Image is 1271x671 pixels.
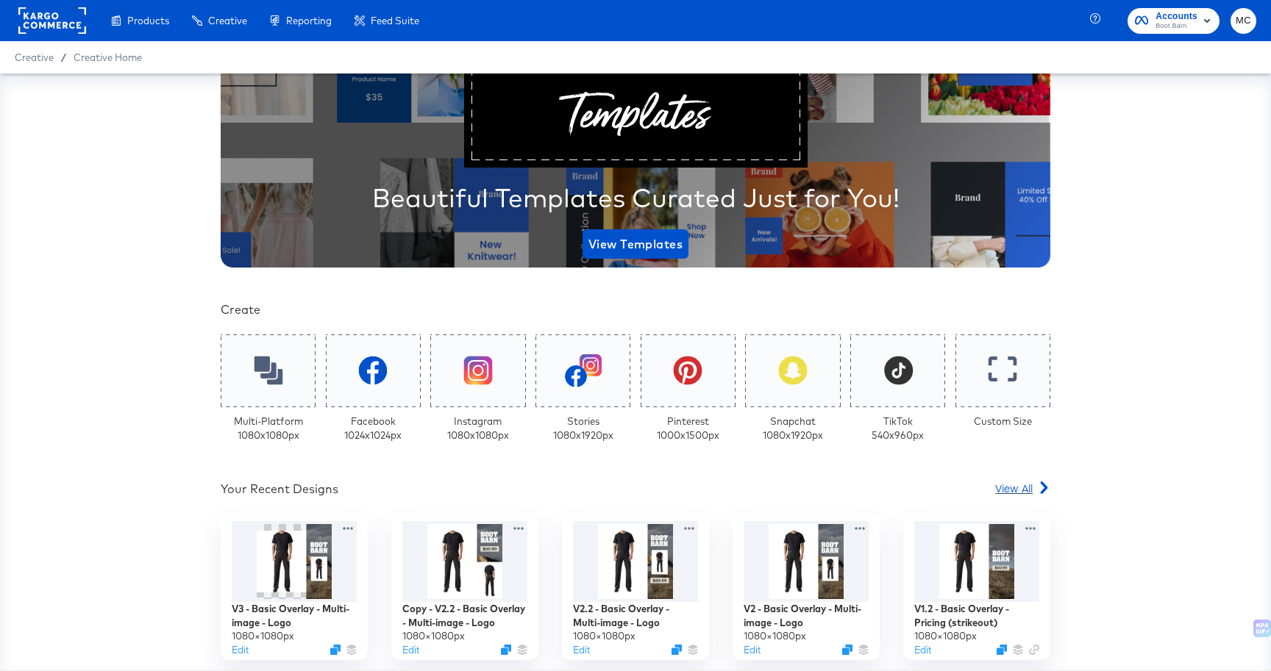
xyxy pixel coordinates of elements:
div: TikTok 540 x 960 px [872,415,924,442]
div: 1080 × 1080 px [402,629,465,643]
div: 1080 × 1080 px [573,629,635,643]
span: Products [127,15,169,26]
button: AccountsBoot Barn [1128,8,1220,34]
svg: Link [1029,645,1039,655]
div: Snapchat 1080 x 1920 px [763,415,823,442]
span: Creative [208,15,247,26]
svg: Duplicate [842,645,852,655]
div: 1080 × 1080 px [914,629,977,643]
div: 1080 × 1080 px [232,629,294,643]
a: View All [995,481,1050,502]
button: Edit [573,643,590,657]
button: Edit [402,643,419,657]
button: Edit [744,643,761,657]
span: Feed Suite [371,15,419,26]
svg: Duplicate [330,645,341,655]
span: MC [1236,12,1250,29]
div: V1.2 - Basic Overlay - Pricing (strikeout) [914,602,1039,629]
div: V2.2 - Basic Overlay - Multi-image - Logo1080×1080pxEditDuplicate [562,513,709,660]
div: Multi-Platform 1080 x 1080 px [234,415,303,442]
div: Facebook 1024 x 1024 px [344,415,402,442]
div: Copy - V2.2 - Basic Overlay - Multi-image - Logo1080×1080pxEditDuplicate [391,513,538,660]
div: V1.2 - Basic Overlay - Pricing (strikeout)1080×1080pxEditDuplicate [903,513,1050,660]
span: / [54,51,74,63]
div: V3 - Basic Overlay - Multi-image - Logo1080×1080pxEditDuplicate [221,513,368,660]
span: Accounts [1156,9,1197,24]
div: Your Recent Designs [221,481,338,498]
svg: Duplicate [997,645,1007,655]
div: Pinterest 1000 x 1500 px [657,415,719,442]
div: 1080 × 1080 px [744,629,806,643]
button: Edit [232,643,249,657]
svg: Duplicate [501,645,511,655]
div: V2 - Basic Overlay - Multi-image - Logo [744,602,869,629]
button: View Templates [583,229,688,259]
button: MC [1231,8,1256,34]
div: V3 - Basic Overlay - Multi-image - Logo [232,602,357,629]
a: Creative Home [74,51,142,63]
button: Edit [914,643,931,657]
div: Beautiful Templates Curated Just for You! [372,179,900,216]
div: Instagram 1080 x 1080 px [447,415,509,442]
svg: Duplicate [672,645,682,655]
div: Create [221,301,1050,318]
span: Reporting [286,15,332,26]
div: V2 - Basic Overlay - Multi-image - Logo1080×1080pxEditDuplicate [733,513,880,660]
div: V2.2 - Basic Overlay - Multi-image - Logo [573,602,698,629]
span: Boot Barn [1156,21,1197,32]
div: Copy - V2.2 - Basic Overlay - Multi-image - Logo [402,602,527,629]
span: Creative [15,51,54,63]
span: View All [995,481,1033,495]
div: Stories 1080 x 1920 px [553,415,613,442]
div: Custom Size [974,415,1032,428]
span: View Templates [588,234,683,254]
